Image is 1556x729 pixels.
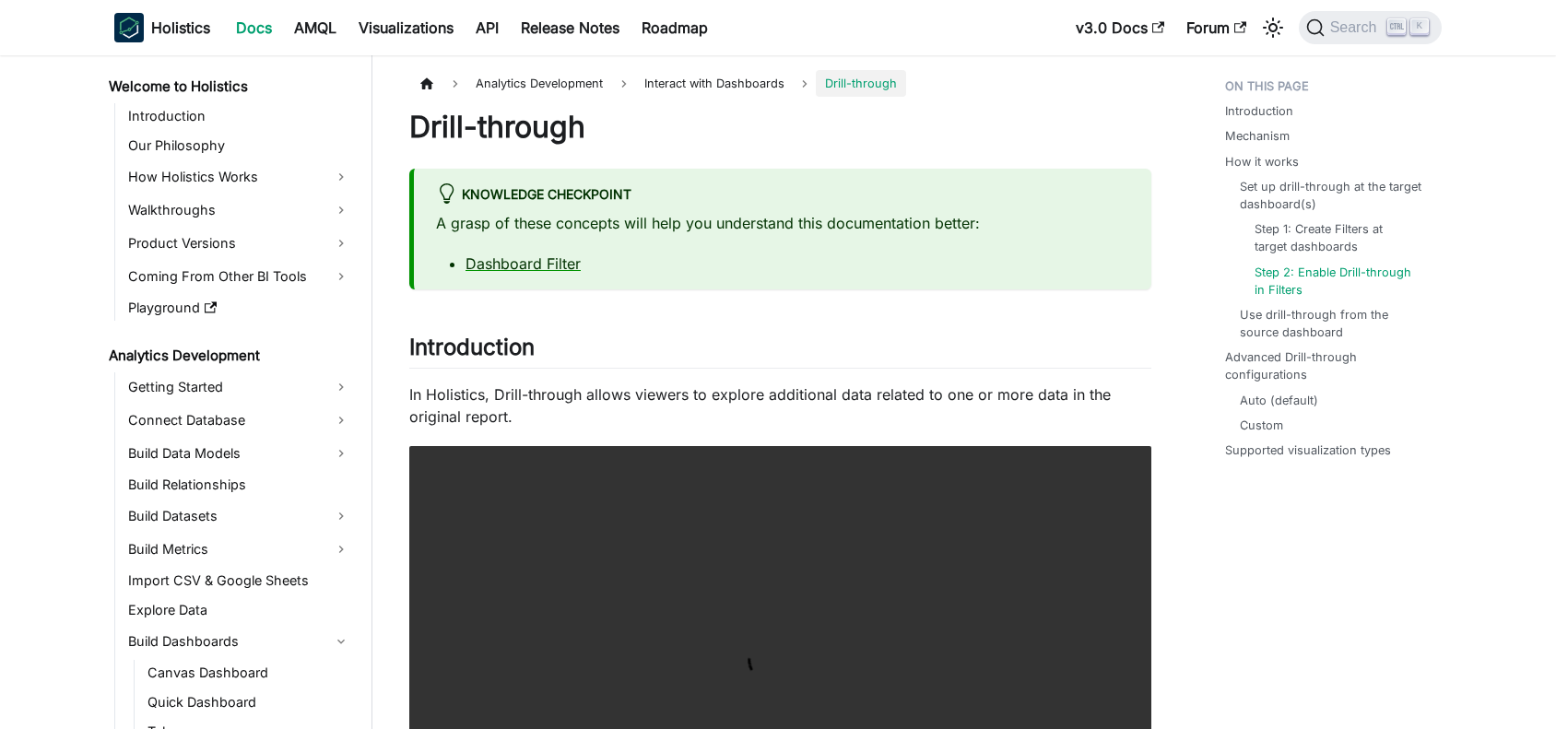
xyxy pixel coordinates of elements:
span: Drill-through [816,70,906,97]
button: Search (Ctrl+K) [1299,11,1442,44]
a: Forum [1175,13,1257,42]
h1: Drill-through [409,109,1151,146]
a: Supported visualization types [1225,441,1391,459]
a: Canvas Dashboard [142,660,356,686]
button: Switch between dark and light mode (currently light mode) [1258,13,1288,42]
a: Explore Data [123,597,356,623]
a: Coming From Other BI Tools [123,262,356,291]
a: Docs [225,13,283,42]
a: Release Notes [510,13,631,42]
h2: Introduction [409,334,1151,369]
p: A grasp of these concepts will help you understand this documentation better: [436,212,1129,234]
kbd: K [1410,18,1429,35]
a: Visualizations [348,13,465,42]
a: Welcome to Holistics [103,74,356,100]
a: Build Relationships [123,472,356,498]
a: Our Philosophy [123,133,356,159]
a: Dashboard Filter [466,254,581,273]
b: Holistics [151,17,210,39]
a: API [465,13,510,42]
a: Product Versions [123,229,356,258]
a: Connect Database [123,406,356,435]
span: Interact with Dashboards [635,70,794,97]
span: Analytics Development [466,70,612,97]
a: Build Metrics [123,535,356,564]
a: Introduction [1225,102,1293,120]
a: Build Datasets [123,501,356,531]
a: Set up drill-through at the target dashboard(s) [1240,178,1423,213]
a: Use drill-through from the source dashboard [1240,306,1423,341]
a: HolisticsHolistics [114,13,210,42]
a: How Holistics Works [123,162,356,192]
a: Step 1: Create Filters at target dashboards [1255,220,1416,255]
a: Roadmap [631,13,719,42]
a: Auto (default) [1240,392,1318,409]
a: How it works [1225,153,1299,170]
a: Walkthroughs [123,195,356,225]
a: Step 2: Enable Drill-through in Filters [1255,264,1416,299]
a: AMQL [283,13,348,42]
a: Build Data Models [123,439,356,468]
a: Advanced Drill-through configurations [1225,348,1431,383]
a: Getting Started [123,372,356,402]
a: Build Dashboards [123,627,356,656]
a: v3.0 Docs [1065,13,1175,42]
img: Holistics [114,13,144,42]
span: Search [1325,19,1388,36]
a: Import CSV & Google Sheets [123,568,356,594]
a: Introduction [123,103,356,129]
a: Playground [123,295,356,321]
a: Custom [1240,417,1283,434]
a: Mechanism [1225,127,1290,145]
a: Quick Dashboard [142,689,356,715]
a: Home page [409,70,444,97]
p: In Holistics, Drill-through allows viewers to explore additional data related to one or more data... [409,383,1151,428]
a: Analytics Development [103,343,356,369]
nav: Docs sidebar [96,55,372,729]
nav: Breadcrumbs [409,70,1151,97]
div: Knowledge Checkpoint [436,183,1129,207]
